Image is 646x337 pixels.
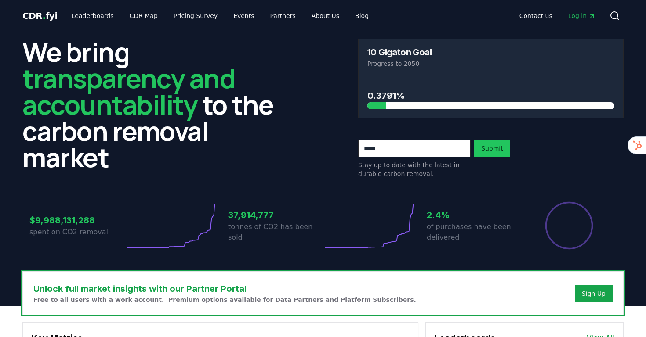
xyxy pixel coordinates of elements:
[367,59,614,68] p: Progress to 2050
[474,140,510,157] button: Submit
[65,8,376,24] nav: Main
[226,8,261,24] a: Events
[427,222,522,243] p: of purchases have been delivered
[358,161,471,178] p: Stay up to date with the latest in durable carbon removal.
[22,60,235,122] span: transparency and accountability
[65,8,121,24] a: Leaderboards
[22,39,288,170] h2: We bring to the carbon removal market
[22,10,58,22] a: CDR.fyi
[544,201,594,250] div: Percentage of sales delivered
[561,8,602,24] a: Log in
[228,208,323,222] h3: 37,914,777
[367,89,614,102] h3: 0.3791%
[512,8,602,24] nav: Main
[43,11,46,21] span: .
[582,289,606,298] a: Sign Up
[33,295,416,304] p: Free to all users with a work account. Premium options available for Data Partners and Platform S...
[228,222,323,243] p: tonnes of CO2 has been sold
[575,285,613,302] button: Sign Up
[348,8,376,24] a: Blog
[33,282,416,295] h3: Unlock full market insights with our Partner Portal
[29,214,124,227] h3: $9,988,131,288
[167,8,225,24] a: Pricing Survey
[29,227,124,237] p: spent on CO2 removal
[22,11,58,21] span: CDR fyi
[305,8,346,24] a: About Us
[512,8,559,24] a: Contact us
[123,8,165,24] a: CDR Map
[263,8,303,24] a: Partners
[367,48,432,57] h3: 10 Gigaton Goal
[568,11,595,20] span: Log in
[427,208,522,222] h3: 2.4%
